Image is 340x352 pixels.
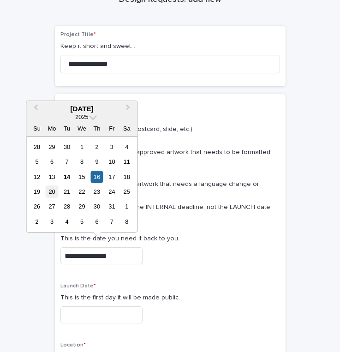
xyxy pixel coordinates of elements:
div: Choose Saturday, October 11th, 2025 [120,155,133,168]
span: 2025 [75,113,88,120]
div: Choose Monday, November 3rd, 2025 [46,215,58,228]
div: Choose Sunday, October 26th, 2025 [30,200,43,213]
div: Choose Saturday, October 25th, 2025 [120,185,133,198]
div: Choose Sunday, October 19th, 2025 [30,185,43,198]
div: [DATE] [26,105,137,113]
button: Next Month [122,102,137,117]
div: Choose Sunday, October 12th, 2025 [30,171,43,183]
div: Choose Thursday, October 23rd, 2025 [90,185,103,198]
div: Th [90,122,103,135]
div: Su [30,122,43,135]
div: Choose Thursday, October 16th, 2025 [90,171,103,183]
div: Choose Wednesday, October 15th, 2025 [76,171,88,183]
button: Previous Month [27,102,42,117]
p: *These timelines are for the INTERNAL deadline, not the LAUNCH date. [60,203,276,211]
div: Choose Tuesday, October 21st, 2025 [60,185,73,198]
div: Choose Monday, October 20th, 2025 [46,185,58,198]
div: Sa [120,122,133,135]
div: Choose Wednesday, October 29th, 2025 [76,200,88,213]
div: Choose Monday, October 27th, 2025 [46,200,58,213]
div: Choose Monday, October 6th, 2025 [46,155,58,168]
div: Choose Tuesday, October 7th, 2025 [60,155,73,168]
div: Choose Saturday, November 1st, 2025 [120,200,133,213]
span: Location [60,342,86,348]
div: Choose Friday, October 31st, 2025 [106,200,118,213]
div: Choose Saturday, October 4th, 2025 [120,141,133,153]
div: Choose Monday, October 13th, 2025 [46,171,58,183]
h2: Deadlines [60,99,99,110]
div: Choose Wednesday, November 5th, 2025 [76,215,88,228]
div: Choose Friday, October 3rd, 2025 [106,141,118,153]
div: Tu [60,122,73,135]
p: This is the date you need it back to you. [60,234,280,244]
div: Choose Friday, October 17th, 2025 [106,171,118,183]
div: Choose Thursday, October 9th, 2025 [90,155,103,168]
span: Project Title [60,32,96,37]
p: ARTWORK UPDATE 3 business days (existing approved artwork that needs to be formatted for other el... [60,140,276,165]
div: Choose Tuesday, October 14th, 2025 [60,171,73,183]
p: Keep it short and sweet... [60,42,280,51]
p: This is the first day it will be made public. [60,293,280,303]
p: STANDARD REQUEST 5 business days (poster, postcard, slide, etc.) [60,117,276,133]
div: Choose Friday, November 7th, 2025 [106,215,118,228]
div: Choose Tuesday, September 30th, 2025 [60,141,73,153]
div: Choose Friday, October 24th, 2025 [106,185,118,198]
div: Choose Tuesday, October 28th, 2025 [60,200,73,213]
div: We [76,122,88,135]
div: Choose Monday, September 29th, 2025 [46,141,58,153]
div: Choose Saturday, November 8th, 2025 [120,215,133,228]
span: Launch Date [60,283,96,289]
div: Choose Friday, October 10th, 2025 [106,155,118,168]
div: Fr [106,122,118,135]
div: Choose Thursday, October 2nd, 2025 [90,141,103,153]
div: Choose Tuesday, November 4th, 2025 [60,215,73,228]
div: Choose Thursday, November 6th, 2025 [90,215,103,228]
p: NON-ART REVISIONS 3 business days (existing artwork that needs a language change or image update) [60,172,276,197]
div: Choose Wednesday, October 22nd, 2025 [76,185,88,198]
div: Choose Sunday, September 28th, 2025 [30,141,43,153]
div: Choose Sunday, November 2nd, 2025 [30,215,43,228]
div: Mo [46,122,58,135]
div: Choose Saturday, October 18th, 2025 [120,171,133,183]
div: month 2025-10 [30,139,134,229]
div: Choose Wednesday, October 1st, 2025 [76,141,88,153]
div: Choose Thursday, October 30th, 2025 [90,200,103,213]
div: Choose Wednesday, October 8th, 2025 [76,155,88,168]
div: Choose Sunday, October 5th, 2025 [30,155,43,168]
